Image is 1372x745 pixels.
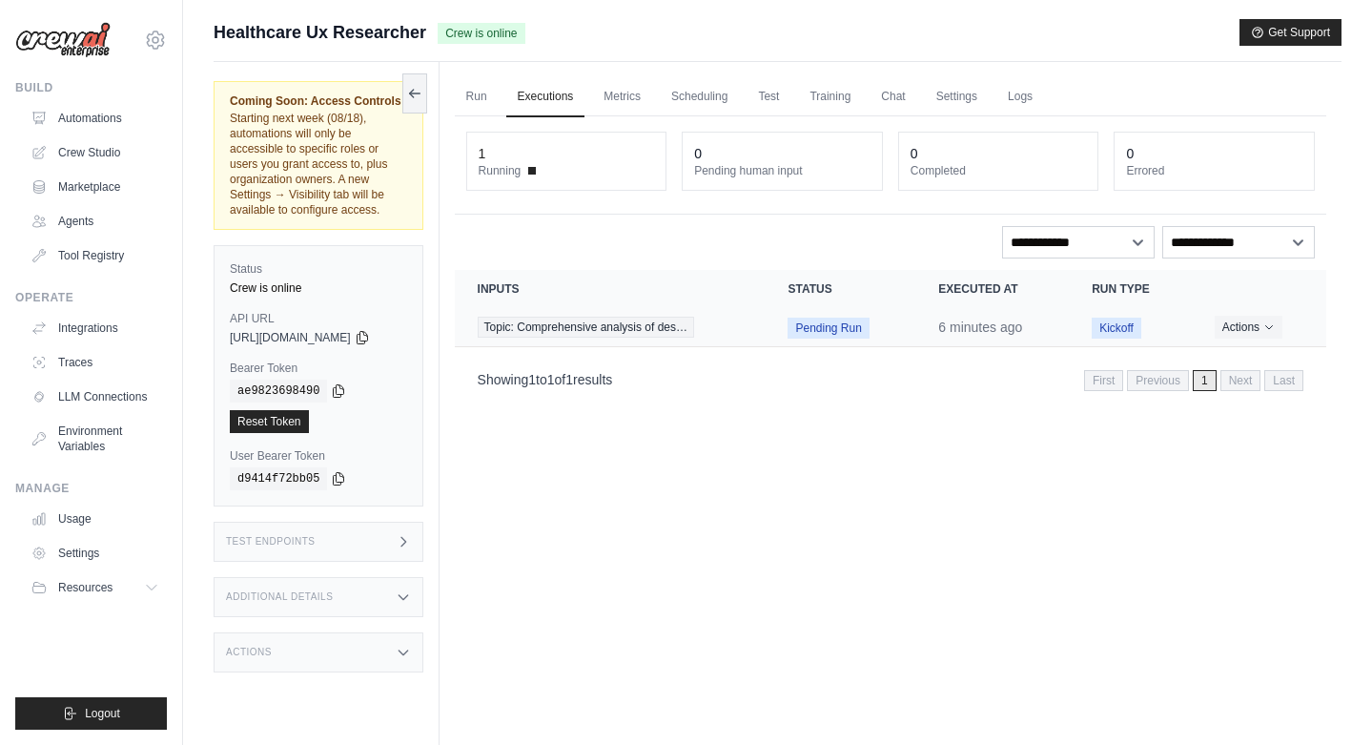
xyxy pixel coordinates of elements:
th: Status [765,270,915,308]
div: 0 [694,144,702,163]
a: Test [747,77,790,117]
a: Marketplace [23,172,167,202]
span: Crew is online [438,23,524,44]
a: Tool Registry [23,240,167,271]
h3: Actions [226,647,272,658]
div: Operate [15,290,167,305]
div: Manage [15,481,167,496]
span: Logout [85,706,120,721]
time: August 13, 2025 at 21:24 CST [938,320,1022,335]
div: 0 [1126,144,1134,163]
div: 0 [911,144,918,163]
button: Resources [23,572,167,603]
span: [URL][DOMAIN_NAME] [230,330,351,345]
div: Build [15,80,167,95]
label: Status [230,261,407,277]
span: 1 [528,372,536,387]
a: Traces [23,347,167,378]
h3: Test Endpoints [226,536,316,548]
th: Executed at [915,270,1069,308]
div: 1 [479,144,486,163]
span: Next [1220,370,1261,391]
a: Usage [23,504,167,534]
label: API URL [230,311,407,326]
a: View execution details for Topic [478,317,743,338]
th: Run Type [1069,270,1192,308]
a: Settings [925,77,989,117]
span: Kickoff [1092,318,1141,339]
span: Topic: Comprehensive analysis of des… [478,317,694,338]
dt: Errored [1126,163,1302,178]
span: 1 [1193,370,1217,391]
a: Chat [870,77,916,117]
a: Scheduling [660,77,739,117]
span: 1 [547,372,555,387]
a: Executions [506,77,585,117]
a: Agents [23,206,167,237]
a: LLM Connections [23,382,167,412]
span: Running [479,163,522,178]
a: Environment Variables [23,416,167,462]
span: Coming Soon: Access Controls [230,93,407,109]
nav: Pagination [455,355,1326,404]
span: Last [1264,370,1303,391]
span: First [1084,370,1123,391]
button: Logout [15,697,167,730]
code: ae9823698490 [230,380,327,403]
label: Bearer Token [230,361,407,376]
a: Crew Studio [23,137,167,168]
dt: Completed [911,163,1087,178]
nav: Pagination [1084,370,1303,391]
a: Reset Token [230,410,309,433]
a: Automations [23,103,167,134]
button: Get Support [1239,19,1341,46]
div: Crew is online [230,280,407,296]
span: Previous [1127,370,1189,391]
p: Showing to of results [478,370,613,389]
span: 1 [565,372,573,387]
a: Run [455,77,499,117]
th: Inputs [455,270,766,308]
span: Pending Run [788,318,869,339]
img: Logo [15,22,111,58]
a: Training [798,77,862,117]
label: User Bearer Token [230,448,407,464]
span: Starting next week (08/18), automations will only be accessible to specific roles or users you gr... [230,112,387,217]
a: Metrics [592,77,652,117]
h3: Additional Details [226,591,333,603]
dt: Pending human input [694,163,870,178]
section: Crew executions table [455,270,1326,404]
a: Integrations [23,313,167,343]
code: d9414f72bb05 [230,467,327,490]
span: Resources [58,580,113,595]
a: Settings [23,538,167,569]
a: Logs [996,77,1044,117]
span: Healthcare Ux Researcher [214,19,426,46]
button: Actions for execution [1215,316,1282,339]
